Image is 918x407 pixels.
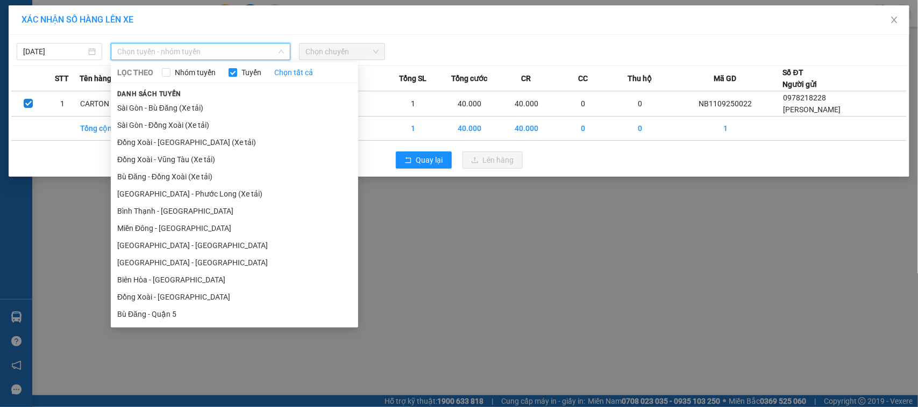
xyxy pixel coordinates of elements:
span: LỌC THEO [117,67,153,78]
td: 1 [385,91,442,117]
td: 40.000 [498,91,555,117]
span: Tên hàng [80,72,111,84]
span: Chọn chuyến [305,43,378,60]
td: NB1109250022 [668,91,783,117]
td: 0 [555,117,612,141]
td: 1 [668,117,783,141]
li: Đồng Xoài - [GEOGRAPHIC_DATA] [111,288,358,306]
td: Tổng cộng [80,117,143,141]
td: 0 [611,117,668,141]
li: [GEOGRAPHIC_DATA] - Phước Long (Xe tải) [111,185,358,202]
span: close [890,16,899,24]
span: down [278,48,284,55]
span: CC [578,72,588,84]
li: Sài Gòn - Bù Đăng (Xe tải) [111,99,358,117]
li: Miền Đông - [GEOGRAPHIC_DATA] [111,220,358,237]
li: Quận 5 - [GEOGRAPHIC_DATA] [111,323,358,340]
span: Tổng SL [399,72,426,84]
span: Tuyến [237,67,266,78]
a: Chọn tất cả [274,67,313,78]
span: Chọn tuyến - nhóm tuyến [117,43,284,60]
button: uploadLên hàng [462,151,523,169]
td: 1 [45,91,79,117]
li: [GEOGRAPHIC_DATA] - [GEOGRAPHIC_DATA] [111,254,358,271]
td: CARTON KV NL [80,91,143,117]
td: 40.000 [442,91,499,117]
span: rollback [404,156,412,165]
td: 40.000 [442,117,499,141]
span: Quay lại [416,154,443,166]
input: 11/09/2025 [23,46,86,57]
li: Biên Hòa - [GEOGRAPHIC_DATA] [111,271,358,288]
td: 0 [555,91,612,117]
td: 0 [611,91,668,117]
span: CR [521,72,531,84]
span: [PERSON_NAME] [784,105,841,114]
button: Close [879,5,909,35]
span: Thu hộ [628,72,652,84]
span: Nhóm tuyến [170,67,220,78]
td: 40.000 [498,117,555,141]
li: Đồng Xoài - [GEOGRAPHIC_DATA] (Xe tải) [111,134,358,151]
div: Số ĐT Người gửi [783,67,817,90]
span: Mã GD [714,72,737,84]
span: Tổng cước [451,72,487,84]
span: Danh sách tuyến [111,89,188,99]
span: XÁC NHẬN SỐ HÀNG LÊN XE [22,14,133,25]
button: rollbackQuay lại [396,151,452,169]
li: [GEOGRAPHIC_DATA] - [GEOGRAPHIC_DATA] [111,237,358,254]
span: STT [55,72,69,84]
li: Bù Đăng - Quận 5 [111,306,358,323]
span: 0978218228 [784,93,827,102]
li: Sài Gòn - Đồng Xoài (Xe tải) [111,117,358,134]
li: Bù Đăng - Đồng Xoài (Xe tải) [111,168,358,185]
li: Bình Thạnh - [GEOGRAPHIC_DATA] [111,202,358,220]
td: 1 [385,117,442,141]
li: Đồng Xoài - Vũng Tàu (Xe tải) [111,151,358,168]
